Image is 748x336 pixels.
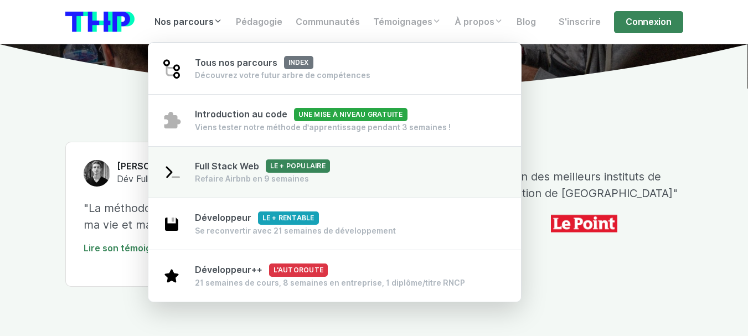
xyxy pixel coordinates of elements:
img: icon [551,210,617,237]
a: DéveloppeurLe + rentable Se reconvertir avec 21 semaines de développement [148,198,522,250]
span: index [284,56,313,69]
a: Blog [510,11,543,33]
span: Une mise à niveau gratuite [294,108,407,121]
img: logo [65,12,135,32]
span: Le + populaire [266,159,330,173]
div: Se reconvertir avec 21 semaines de développement [195,225,396,236]
p: "La méthodo THP a changé ma vie et ma carrière." [84,200,244,233]
span: Dév Fullstack @ Engie [117,174,208,184]
span: Développeur++ [195,265,328,275]
img: Titouan [84,160,110,187]
span: Développeur [195,213,319,223]
img: terminal-92af89cfa8d47c02adae11eb3e7f907c.svg [162,162,182,182]
a: Développeur++L'autoroute 21 semaines de cours, 8 semaines en entreprise, 1 diplôme/titre RNCP [148,250,522,302]
a: Introduction au codeUne mise à niveau gratuite Viens tester notre méthode d’apprentissage pendant... [148,94,522,147]
span: Tous nos parcours [195,58,313,68]
img: git-4-38d7f056ac829478e83c2c2dd81de47b.svg [162,59,182,79]
img: star-1b1639e91352246008672c7d0108e8fd.svg [162,266,182,286]
div: Viens tester notre méthode d’apprentissage pendant 3 semaines ! [195,122,451,133]
p: "Un des meilleurs instituts de formation de [GEOGRAPHIC_DATA]" [486,168,683,201]
span: Le + rentable [258,211,319,225]
div: Refaire Airbnb en 9 semaines [195,173,330,184]
a: Connexion [614,11,683,33]
img: puzzle-4bde4084d90f9635442e68fcf97b7805.svg [162,110,182,130]
a: Full Stack WebLe + populaire Refaire Airbnb en 9 semaines [148,146,522,199]
img: save-2003ce5719e3e880618d2f866ea23079.svg [162,214,182,234]
span: Introduction au code [195,109,407,120]
a: Lire son témoignage [84,243,185,254]
a: Pédagogie [229,11,289,33]
span: L'autoroute [269,263,328,277]
a: Nos parcours [148,11,229,33]
a: Tous nos parcoursindex Découvrez votre futur arbre de compétences [148,43,522,95]
a: Communautés [289,11,367,33]
h6: [PERSON_NAME] [117,161,208,173]
span: Full Stack Web [195,161,330,172]
div: Découvrez votre futur arbre de compétences [195,70,370,81]
a: S'inscrire [552,11,607,33]
a: À propos [448,11,510,33]
a: Témoignages [367,11,448,33]
div: 21 semaines de cours, 8 semaines en entreprise, 1 diplôme/titre RNCP [195,277,465,288]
